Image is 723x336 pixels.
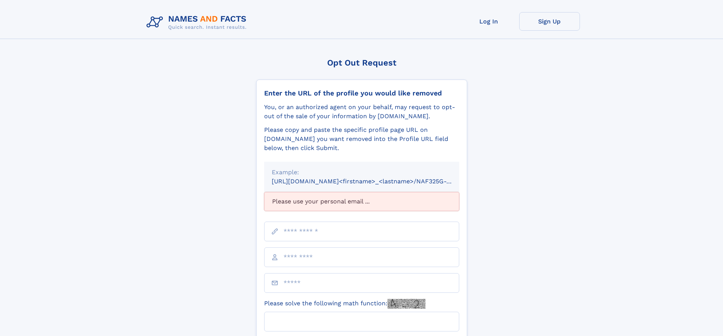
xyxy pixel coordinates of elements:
a: Log In [458,12,519,31]
div: Please copy and paste the specific profile page URL on [DOMAIN_NAME] you want removed into the Pr... [264,125,459,153]
div: Opt Out Request [256,58,467,67]
small: [URL][DOMAIN_NAME]<firstname>_<lastname>/NAF325G-xxxxxxxx [272,178,474,185]
label: Please solve the following math function: [264,299,425,309]
div: Enter the URL of the profile you would like removed [264,89,459,97]
div: Example: [272,168,452,177]
a: Sign Up [519,12,580,31]
div: Please use your personal email ... [264,192,459,211]
img: Logo Names and Facts [143,12,253,33]
div: You, or an authorized agent on your behalf, may request to opt-out of the sale of your informatio... [264,103,459,121]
